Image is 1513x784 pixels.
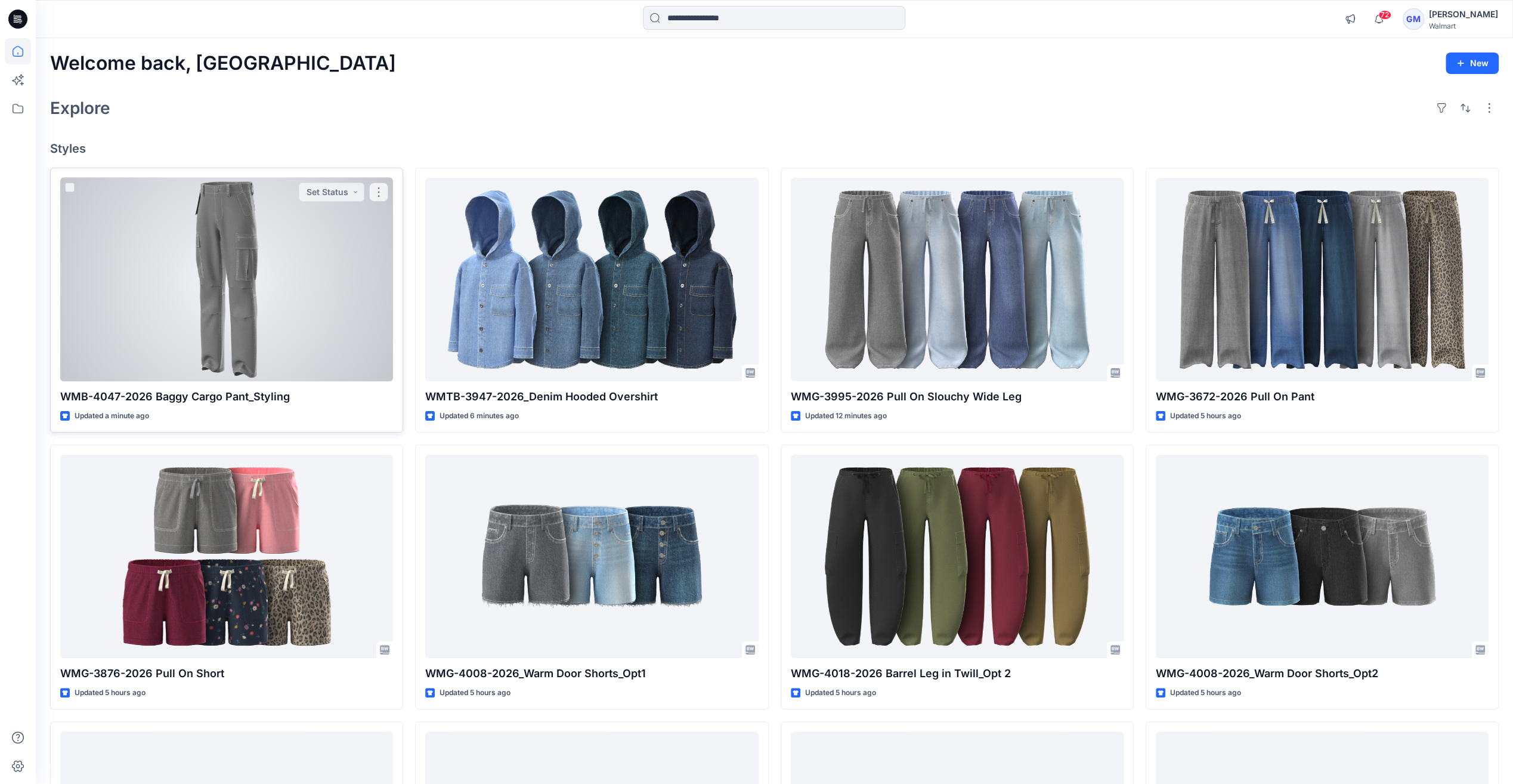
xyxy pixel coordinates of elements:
[60,178,393,381] a: WMB-4047-2026 Baggy Cargo Pant_Styling
[1156,388,1489,405] p: WMG-3672-2026 Pull On Pant
[60,455,393,658] a: WMG-3876-2026 Pull On Short
[75,410,149,422] p: Updated a minute ago
[805,410,887,422] p: Updated 12 minutes ago
[50,53,396,75] h2: Welcome back, [GEOGRAPHIC_DATA]
[425,178,758,381] a: WMTB-3947-2026_Denim Hooded Overshirt
[425,665,758,682] p: WMG-4008-2026_Warm Door Shorts_Opt1
[1156,665,1489,682] p: WMG-4008-2026_Warm Door Shorts_Opt2
[440,410,519,422] p: Updated 6 minutes ago
[1446,53,1499,74] button: New
[50,98,110,118] h2: Explore
[60,665,393,682] p: WMG-3876-2026 Pull On Short
[1156,178,1489,381] a: WMG-3672-2026 Pull On Pant
[1170,687,1241,699] p: Updated 5 hours ago
[1156,455,1489,658] a: WMG-4008-2026_Warm Door Shorts_Opt2
[1403,8,1424,30] div: GM
[60,388,393,405] p: WMB-4047-2026 Baggy Cargo Pant_Styling
[1429,7,1498,21] div: [PERSON_NAME]
[1429,21,1498,30] div: Walmart
[1378,10,1391,20] span: 72
[805,687,876,699] p: Updated 5 hours ago
[440,687,510,699] p: Updated 5 hours ago
[791,388,1124,405] p: WMG-3995-2026 Pull On Slouchy Wide Leg
[791,665,1124,682] p: WMG-4018-2026 Barrel Leg in Twill_Opt 2
[1170,410,1241,422] p: Updated 5 hours ago
[791,455,1124,658] a: WMG-4018-2026 Barrel Leg in Twill_Opt 2
[791,178,1124,381] a: WMG-3995-2026 Pull On Slouchy Wide Leg
[50,141,1499,156] h4: Styles
[425,455,758,658] a: WMG-4008-2026_Warm Door Shorts_Opt1
[425,388,758,405] p: WMTB-3947-2026_Denim Hooded Overshirt
[75,687,146,699] p: Updated 5 hours ago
